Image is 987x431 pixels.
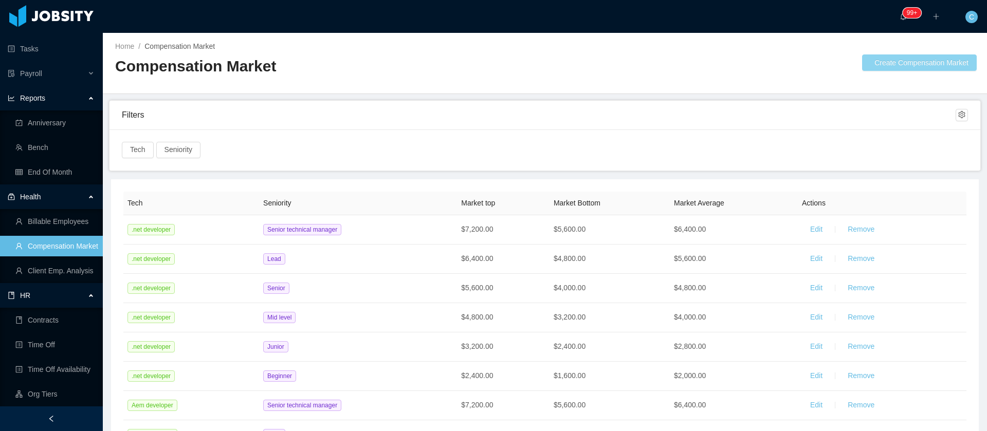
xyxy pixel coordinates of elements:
[127,400,177,411] span: Aem developer
[8,39,95,59] a: icon: profileTasks
[127,199,143,207] span: Tech
[461,254,493,263] span: $6,400.00
[115,42,134,50] a: Home
[674,284,706,292] span: $4,800.00
[15,137,95,158] a: icon: teamBench
[461,284,493,292] span: $5,600.00
[802,221,831,238] button: Edit
[8,193,15,200] i: icon: medicine-box
[127,283,175,294] span: .net developer
[122,101,956,129] div: Filters
[15,310,95,330] a: icon: bookContracts
[15,260,95,281] a: icon: userClient Emp. Analysis
[554,254,586,263] span: $4,800.00
[263,283,289,294] span: Senior
[127,253,175,265] span: .net developer
[20,193,41,201] span: Health
[802,199,826,207] span: Actions
[554,284,586,292] span: $4,000.00
[461,342,493,350] span: $3,200.00
[674,342,706,350] span: $2,800.00
[900,13,907,20] i: icon: bell
[127,224,175,235] span: .net developer
[839,221,883,238] button: Remove
[15,334,95,355] a: icon: profileTime Off
[461,401,493,409] span: $7,200.00
[956,109,968,121] button: icon: setting
[903,8,921,18] sup: 201
[15,236,95,256] a: icon: userCompensation Market
[8,70,15,77] i: icon: file-protect
[8,95,15,102] i: icon: line-chart
[554,199,600,207] span: Market Bottom
[263,224,341,235] span: Senior technical manager
[674,371,706,380] span: $2,000.00
[554,371,586,380] span: $1,600.00
[263,199,291,207] span: Seniority
[263,370,296,382] span: Beginner
[144,42,215,50] a: Compensation Market
[933,13,940,20] i: icon: plus
[138,42,140,50] span: /
[263,400,341,411] span: Senior technical manager
[8,292,15,299] i: icon: book
[674,225,706,233] span: $6,400.00
[127,341,175,352] span: .net developer
[461,371,493,380] span: $2,400.00
[674,199,724,207] span: Market Average
[674,254,706,263] span: $5,600.00
[802,280,831,296] button: Edit
[20,94,45,102] span: Reports
[839,251,883,267] button: Remove
[802,339,831,355] button: Edit
[15,162,95,182] a: icon: tableEnd Of Month
[862,54,977,71] button: icon: addCreate Compensation Market
[674,313,706,321] span: $4,000.00
[20,291,30,299] span: HR
[20,69,42,78] span: Payroll
[461,225,493,233] span: $7,200.00
[115,56,545,77] h2: Compensation Market
[839,280,883,296] button: Remove
[802,368,831,384] button: Edit
[122,142,154,158] button: Tech
[554,342,586,350] span: $2,400.00
[839,368,883,384] button: Remove
[263,312,296,323] span: Mid level
[554,313,586,321] span: $3,200.00
[802,397,831,414] button: Edit
[263,341,288,352] span: Junior
[802,251,831,267] button: Edit
[839,309,883,326] button: Remove
[15,384,95,404] a: icon: apartmentOrg Tiers
[15,113,95,133] a: icon: carry-outAnniversary
[969,11,974,23] span: C
[156,142,200,158] button: Seniority
[127,312,175,323] span: .net developer
[674,401,706,409] span: $6,400.00
[15,359,95,380] a: icon: profileTime Off Availability
[263,253,285,265] span: Lead
[839,339,883,355] button: Remove
[127,370,175,382] span: .net developer
[461,313,493,321] span: $4,800.00
[839,397,883,414] button: Remove
[554,225,586,233] span: $5,600.00
[461,199,495,207] span: Market top
[15,211,95,232] a: icon: userBillable Employees
[554,401,586,409] span: $5,600.00
[802,309,831,326] button: Edit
